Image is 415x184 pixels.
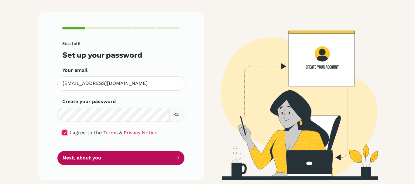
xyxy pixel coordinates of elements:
span: I agree to the [70,130,102,135]
label: Your email [62,67,87,74]
h3: Set up your password [62,51,180,59]
a: Terms [103,130,118,135]
span: Step 1 of 5 [62,41,80,46]
label: Create your password [62,98,116,105]
input: Insert your email* [57,76,184,91]
a: Privacy Notice [124,130,157,135]
button: Next, about you [57,151,184,165]
span: & [119,130,122,135]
